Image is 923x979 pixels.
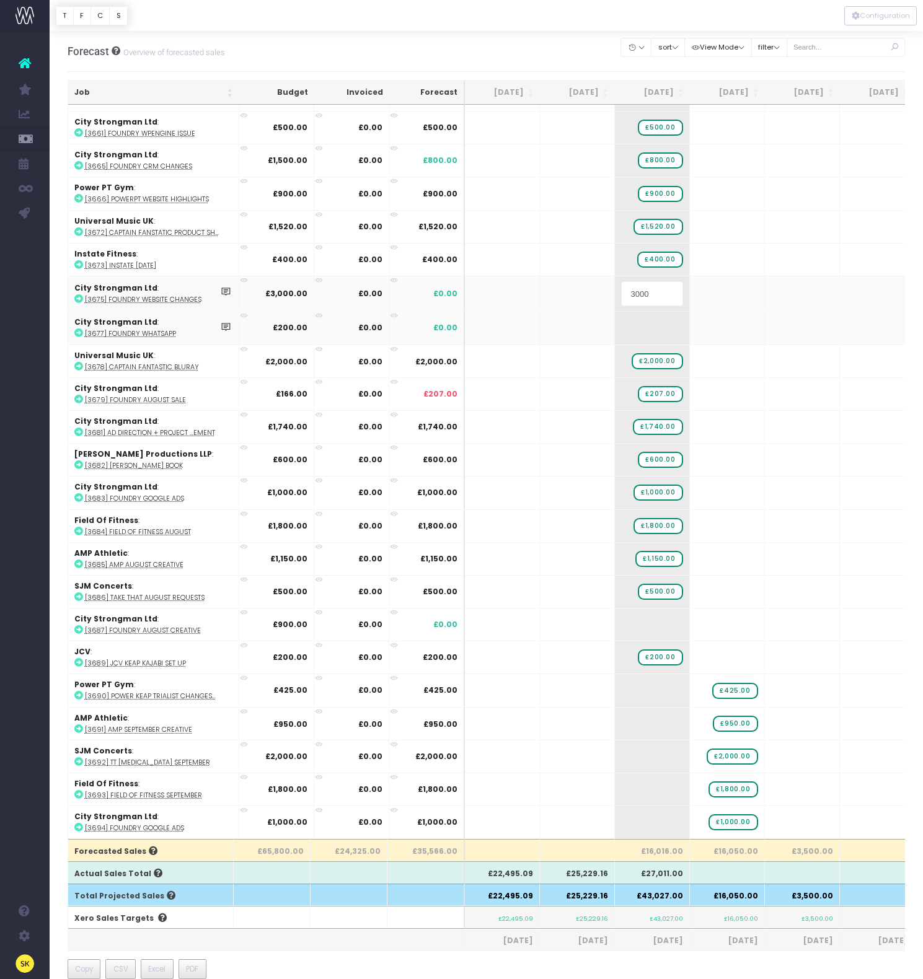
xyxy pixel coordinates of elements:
[638,186,682,202] span: wayahead Sales Forecast Item
[85,758,210,767] abbr: [3692] TT Encore September
[85,261,156,270] abbr: [3673] Instate July 24
[844,6,917,25] button: Configuration
[268,155,307,165] strong: £1,500.00
[85,659,186,668] abbr: [3689] JCV Keap Kajabi Set Up
[358,487,382,498] strong: £0.00
[91,6,110,25] button: C
[74,811,157,822] strong: City Strongman Ltd
[85,593,205,602] abbr: [3686] Take That August Requests
[311,839,387,861] th: £24,325.00
[465,81,540,105] th: Jun 25: activate to sort column ascending
[712,683,757,699] span: wayahead Sales Forecast Item
[387,839,465,861] th: £35,566.00
[239,81,314,105] th: Budget
[634,518,682,534] span: wayahead Sales Forecast Item
[120,45,225,58] small: Overview of forecasted sales
[423,155,457,166] span: £800.00
[420,553,457,564] span: £1,150.00
[638,452,682,468] span: wayahead Sales Forecast Item
[358,421,382,432] strong: £0.00
[358,188,382,199] strong: £0.00
[85,527,191,537] abbr: [3684] Field Of Fitness August
[540,884,615,906] th: £25,229.16
[765,884,840,906] th: £3,500.00
[68,773,239,806] td: :
[498,913,533,923] small: £22,495.09
[802,913,833,923] small: £3,500.00
[418,221,457,232] span: £1,520.00
[85,494,184,503] abbr: [3683] Foundry Google Ads
[634,219,682,235] span: wayahead Sales Forecast Item
[638,649,682,665] span: wayahead Sales Forecast Item
[74,679,134,690] strong: Power PT Gym
[422,254,457,265] span: £400.00
[74,116,157,127] strong: City Strongman Ltd
[273,188,307,199] strong: £900.00
[709,781,757,797] span: wayahead Sales Forecast Item
[74,846,157,857] span: Forecasted Sales
[85,195,209,204] abbr: [3666] PowerPT Website Highlights
[74,317,157,327] strong: City Strongman Ltd
[85,560,183,569] abbr: [3685] AMP August Creative
[75,964,93,975] span: Copy
[638,584,682,600] span: wayahead Sales Forecast Item
[846,935,908,946] span: [DATE]
[68,861,234,884] th: Actual Sales Total
[358,652,382,662] strong: £0.00
[68,608,239,641] td: :
[415,356,457,367] span: £2,000.00
[417,817,457,828] span: £1,000.00
[418,520,457,532] span: £1,800.00
[85,461,183,470] abbr: [3682] Tim Booth Book
[267,487,307,498] strong: £1,000.00
[68,377,239,410] td: :
[433,619,457,630] span: £0.00
[68,641,239,674] td: :
[358,685,382,696] strong: £0.00
[576,913,608,923] small: £25,229.16
[113,964,128,975] span: CSV
[85,626,201,635] abbr: [3687] Foundry August Creative
[68,740,239,773] td: :
[765,839,840,861] th: £3,500.00
[68,177,239,209] td: :
[85,823,184,833] abbr: [3694] Foundry Google Ads
[273,586,307,597] strong: £500.00
[273,685,307,696] strong: £425.00
[771,935,833,946] span: [DATE]
[68,81,239,105] th: Job: activate to sort column ascending
[471,935,533,946] span: [DATE]
[633,419,682,435] span: wayahead Sales Forecast Item
[713,716,757,732] span: wayahead Sales Forecast Item
[273,122,307,133] strong: £500.00
[179,959,206,979] button: PDF
[265,288,307,299] strong: £3,000.00
[638,152,682,169] span: wayahead Sales Forecast Item
[358,817,382,827] strong: £0.00
[358,718,382,729] strong: £0.00
[68,410,239,443] td: :
[268,221,307,232] strong: £1,520.00
[270,553,307,564] strong: £1,150.00
[273,454,307,465] strong: £600.00
[840,81,915,105] th: Nov 25: activate to sort column ascending
[56,6,74,25] button: T
[690,81,765,105] th: Sep 25: activate to sort column ascending
[85,96,169,105] abbr: [3660] Foundry SalesAI
[68,210,239,243] td: :
[74,713,128,723] strong: AMP Athletic
[465,861,540,884] th: £22,495.09
[615,884,690,906] th: £43,027.00
[546,935,608,946] span: [DATE]
[423,586,457,597] span: £500.00
[268,421,307,432] strong: £1,740.00
[68,959,101,979] button: Copy
[268,784,307,794] strong: £1,800.00
[423,685,457,696] span: £425.00
[68,276,239,311] td: :
[540,861,615,884] th: £25,229.16
[423,652,457,663] span: £200.00
[68,476,239,509] td: :
[68,443,239,476] td: :
[105,959,136,979] button: CSV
